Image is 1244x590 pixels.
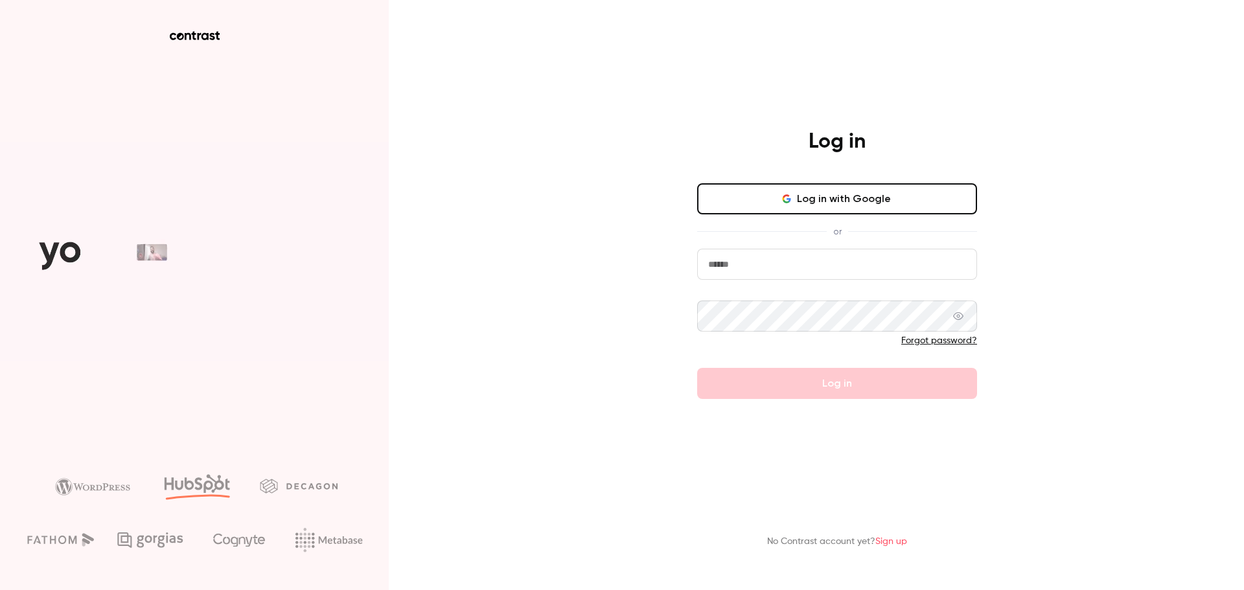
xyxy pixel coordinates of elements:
[260,479,338,493] img: decagon
[809,129,866,155] h4: Log in
[901,336,977,345] a: Forgot password?
[697,183,977,214] button: Log in with Google
[767,535,907,549] p: No Contrast account yet?
[827,225,848,238] span: or
[875,537,907,546] a: Sign up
